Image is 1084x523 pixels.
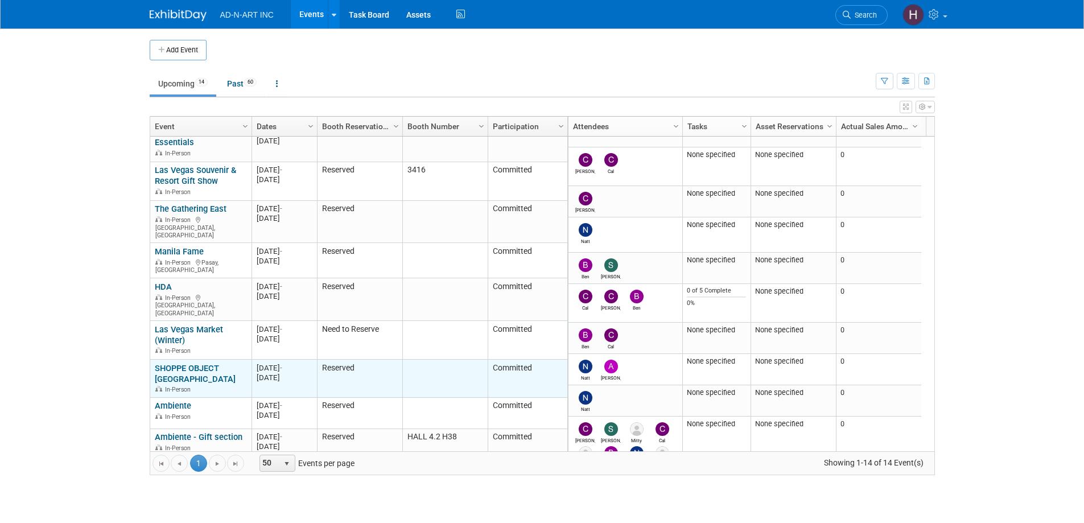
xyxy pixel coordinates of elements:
[257,410,312,420] div: [DATE]
[579,223,592,237] img: Natt Pisarevsky
[825,122,834,131] span: Column Settings
[257,256,312,266] div: [DATE]
[227,455,244,472] a: Go to the last page
[257,334,312,344] div: [DATE]
[165,386,194,393] span: In-Person
[257,432,312,442] div: [DATE]
[175,459,184,468] span: Go to the previous page
[245,455,366,472] span: Events per page
[841,117,914,136] a: Actual Sales Amount
[317,123,402,162] td: Reserved
[407,117,480,136] a: Booth Number
[557,122,566,131] span: Column Settings
[257,246,312,256] div: [DATE]
[756,117,829,136] a: Asset Reservations
[488,278,567,321] td: Committed
[257,136,312,146] div: [DATE]
[813,455,934,471] span: Showing 1-14 of 14 Event(s)
[280,204,282,213] span: -
[155,150,162,155] img: In-Person Event
[851,11,877,19] span: Search
[579,391,592,405] img: Natt Pisarevsky
[195,78,208,87] span: 14
[155,282,172,292] a: HDA
[601,303,621,311] div: Carol Salmon
[687,189,746,198] div: None specified
[155,413,162,419] img: In-Person Event
[150,10,207,21] img: ExhibitDay
[317,162,402,201] td: Reserved
[909,117,921,134] a: Column Settings
[755,189,803,197] span: None specified
[155,204,226,214] a: The Gathering East
[910,122,920,131] span: Column Settings
[836,147,921,186] td: 0
[836,284,921,323] td: 0
[488,123,567,162] td: Committed
[488,360,567,398] td: Committed
[317,429,402,460] td: Reserved
[836,323,921,354] td: 0
[257,401,312,410] div: [DATE]
[687,388,746,397] div: None specified
[604,258,618,272] img: Steven Ross
[575,342,595,349] div: Ben Petersen
[402,429,488,460] td: HALL 4.2 H38
[575,405,595,412] div: Natt Pisarevsky
[604,290,618,303] img: Carol Salmon
[575,303,595,311] div: Cal Doroftei
[627,436,646,443] div: Mitty Huang
[604,422,618,436] img: Steven Ross
[755,256,803,264] span: None specified
[579,328,592,342] img: Ben Petersen
[390,117,402,134] a: Column Settings
[155,126,245,147] a: ECRM - Home & Kitchen Essentials
[630,446,644,460] img: Natt Pisarevsky
[656,446,669,460] img: Eric Pisarevsky
[579,258,592,272] img: Ben Petersen
[902,4,924,26] img: Hershel Brod
[601,436,621,443] div: Steven Ross
[155,293,246,318] div: [GEOGRAPHIC_DATA], [GEOGRAPHIC_DATA]
[241,122,250,131] span: Column Settings
[652,436,672,443] div: Cal Doroftei
[165,188,194,196] span: In-Person
[155,386,162,392] img: In-Person Event
[156,459,166,468] span: Go to the first page
[604,153,618,167] img: Cal Doroftei
[155,432,242,442] a: Ambiente - Gift section
[601,342,621,349] div: Cal Doroftei
[280,166,282,174] span: -
[155,401,191,411] a: Ambiente
[477,122,486,131] span: Column Settings
[257,363,312,373] div: [DATE]
[155,215,246,240] div: [GEOGRAPHIC_DATA], [GEOGRAPHIC_DATA]
[402,162,488,201] td: 3416
[601,373,621,381] div: Alan Mozes
[231,459,240,468] span: Go to the last page
[755,287,803,295] span: None specified
[260,455,279,471] span: 50
[155,257,246,274] div: Pasay, [GEOGRAPHIC_DATA]
[239,117,252,134] a: Column Settings
[165,216,194,224] span: In-Person
[755,220,803,229] span: None specified
[213,459,222,468] span: Go to the next page
[317,278,402,321] td: Reserved
[755,150,803,159] span: None specified
[257,373,312,382] div: [DATE]
[209,455,226,472] a: Go to the next page
[280,247,282,256] span: -
[165,347,194,355] span: In-Person
[155,324,223,345] a: Las Vegas Market (Winter)
[755,419,803,428] span: None specified
[282,459,291,468] span: select
[836,253,921,284] td: 0
[280,433,282,441] span: -
[257,117,310,136] a: Dates
[555,117,567,134] a: Column Settings
[155,259,162,265] img: In-Person Event
[687,326,746,335] div: None specified
[155,363,236,384] a: SHOPPE OBJECT [GEOGRAPHIC_DATA]
[280,282,282,291] span: -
